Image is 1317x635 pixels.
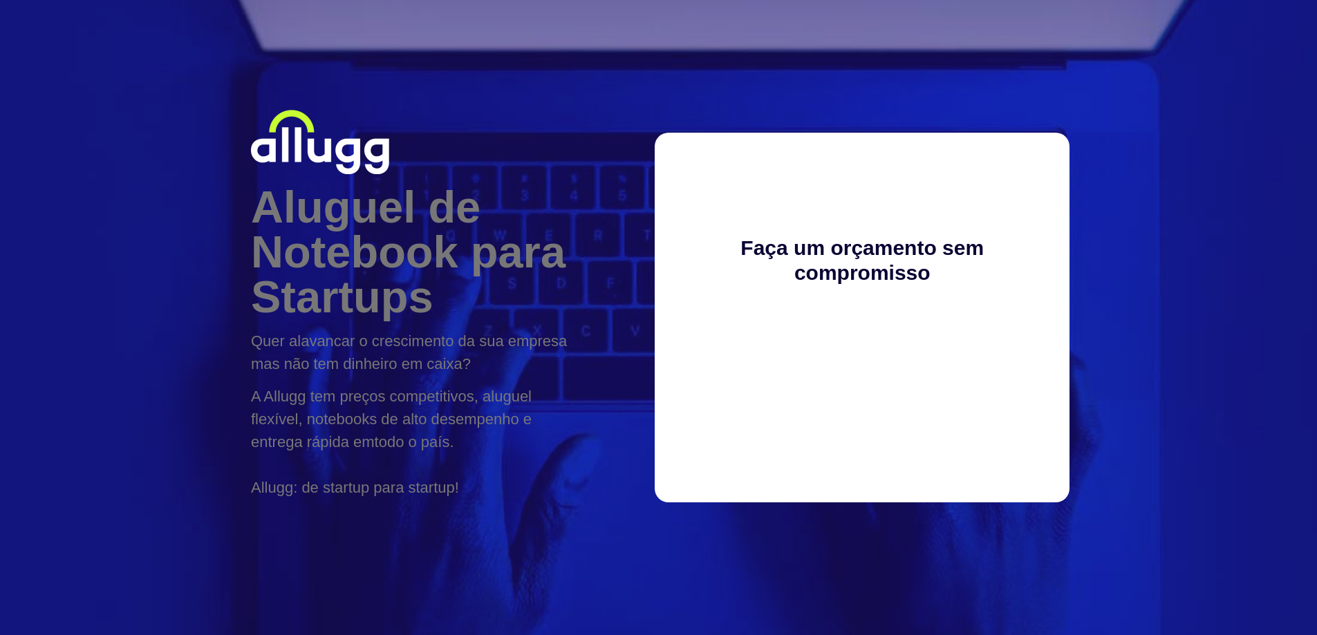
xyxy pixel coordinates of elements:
[251,184,610,319] h1: Aluguel de Notebook para Startups
[251,330,577,375] p: Quer alavancar o crescimento da sua empresa mas não tem dinheiro em caixa?
[1248,569,1317,635] iframe: Chat Widget
[675,318,1049,421] iframe: Form 0
[251,110,389,174] img: Allugg locação de TI
[251,479,459,496] strong: Allugg: de startup para startup!
[251,385,577,499] p: A Allugg tem preços competitivos, aluguel flexível, notebooks de alto desempenho e entrega rápida...
[375,433,450,451] strong: todo o país
[698,236,1027,285] h4: Faça um orçamento sem compromisso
